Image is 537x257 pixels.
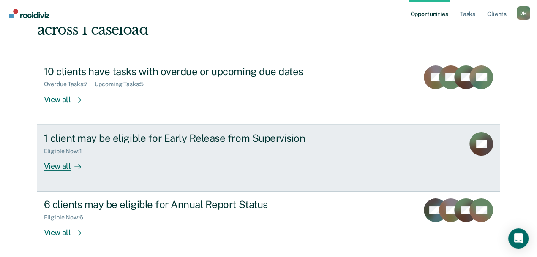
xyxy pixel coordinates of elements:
div: Eligible Now : 6 [44,214,90,221]
div: View all [44,221,91,238]
div: Upcoming Tasks : 5 [94,81,150,88]
div: View all [44,154,91,171]
div: D M [517,6,530,20]
a: 10 clients have tasks with overdue or upcoming due datesOverdue Tasks:7Upcoming Tasks:5View all [37,59,500,125]
div: View all [44,88,91,104]
button: Profile dropdown button [517,6,530,20]
img: Recidiviz [9,9,49,18]
div: Open Intercom Messenger [508,228,529,249]
div: 10 clients have tasks with overdue or upcoming due dates [44,65,341,78]
div: 1 client may be eligible for Early Release from Supervision [44,132,341,144]
a: 1 client may be eligible for Early Release from SupervisionEligible Now:1View all [37,125,500,192]
div: 6 clients may be eligible for Annual Report Status [44,198,341,211]
div: Eligible Now : 1 [44,148,89,155]
div: Hi, Devyn. We’ve found some outstanding items across 1 caseload [37,4,408,38]
div: Overdue Tasks : 7 [44,81,95,88]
